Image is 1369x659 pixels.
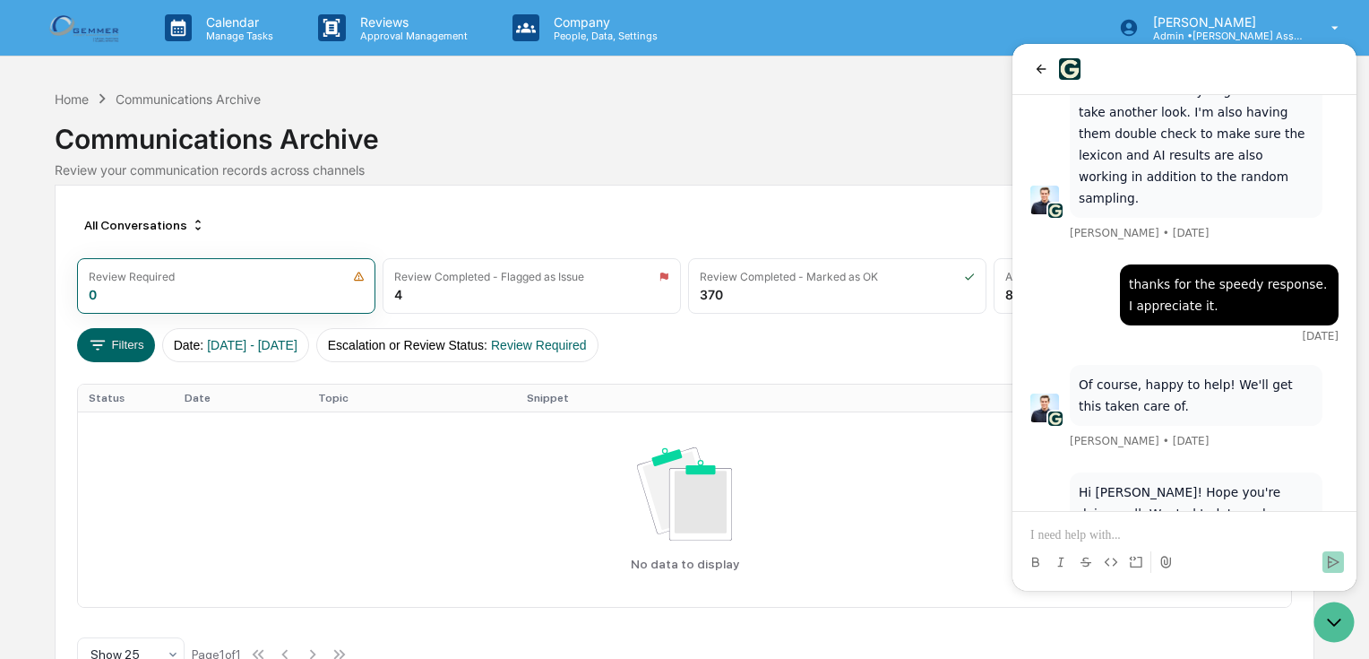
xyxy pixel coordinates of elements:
div: Review your communication records across channels [55,162,1314,178]
button: Date:[DATE] - [DATE] [162,328,309,362]
p: [PERSON_NAME] [1139,14,1305,30]
img: Jack Rasmussen [18,142,47,170]
p: Manage Tasks [192,30,282,42]
div: thanks for the speedy response. I appreciate it. [116,230,317,273]
p: Company [539,14,667,30]
button: Escalation or Review Status:Review Required [316,328,598,362]
img: 1746055101610-c473b297-6a78-478c-a979-82029cc54cd1 [36,160,50,174]
img: 1746055101610-c473b297-6a78-478c-a979-82029cc54cd1 [36,368,50,382]
img: icon [353,271,365,282]
div: Communications Archive [116,91,261,107]
th: Date [174,385,307,412]
div: 89,697 [1005,287,1146,302]
div: 370 [700,287,723,302]
div: 4 [394,287,402,302]
p: Hi [PERSON_NAME]! Hope you're doing well. Wanted to let you know that we looked into this and can... [66,438,301,610]
th: Snippet [516,385,1291,412]
p: Of course, happy to help! We'll get this taken care of. [66,330,301,373]
iframe: Open customer support [1312,600,1360,648]
span: [PERSON_NAME] [57,390,147,404]
img: Jack Rasmussen [18,350,47,378]
th: Status [78,385,174,412]
div: All Threads [1005,270,1063,283]
span: [PERSON_NAME] [57,182,147,196]
div: Review Required [89,270,175,283]
p: People, Data, Settings [539,30,667,42]
div: Communications Archive [55,108,1314,155]
span: • [151,390,157,404]
div: Review Completed - Flagged as Issue [394,270,584,283]
span: • [151,182,157,196]
img: icon [659,271,669,282]
th: Topic [307,385,516,412]
iframe: Customer support window [1012,44,1356,591]
img: logo [43,10,129,45]
div: Review Completed - Marked as OK [700,270,878,283]
img: No data available [637,447,732,541]
p: Admin • [PERSON_NAME] Asset Management [1139,30,1305,42]
img: icon [964,271,975,282]
button: Filters [77,328,155,362]
span: Review Required [491,338,587,352]
span: [DATE] [289,285,326,299]
div: 0 [89,287,97,302]
div: Home [55,91,89,107]
span: [DATE] [160,182,197,196]
button: Send [310,507,331,529]
span: [DATE] - [DATE] [207,338,297,352]
p: No data to display [631,557,739,571]
p: Reviews [346,14,477,30]
span: [DATE] [160,390,197,404]
p: Approval Management [346,30,477,42]
div: All Conversations [77,211,212,239]
p: Calendar [192,14,282,30]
